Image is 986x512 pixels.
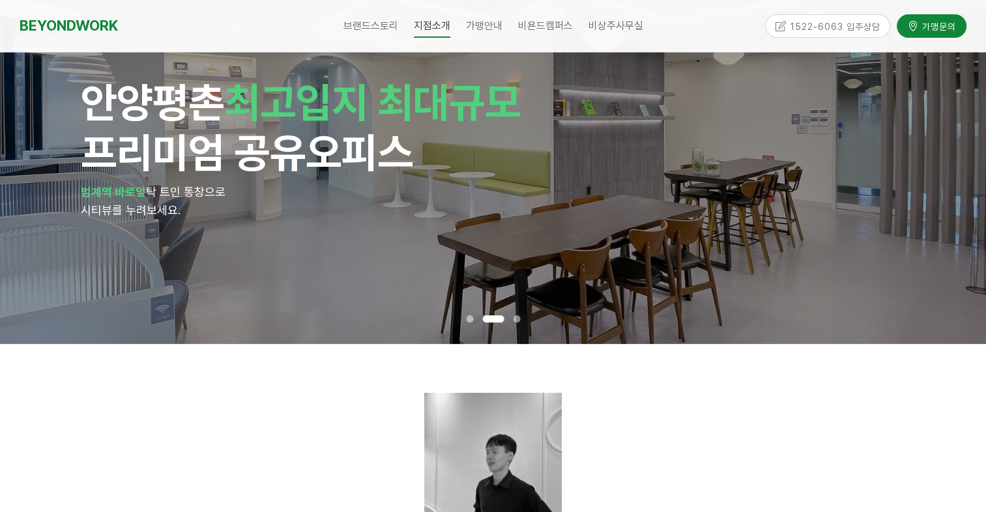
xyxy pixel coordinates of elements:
span: 가맹안내 [466,20,502,32]
strong: 범계역 바로앞 [81,185,146,199]
span: 비상주사무실 [588,20,643,32]
a: 가맹문의 [897,14,966,37]
span: 안양 프리미엄 공유오피스 [81,78,521,177]
span: 최고입지 최대규모 [224,78,521,127]
a: 비상주사무실 [581,10,651,42]
a: 비욘드캠퍼스 [510,10,581,42]
a: 가맹안내 [458,10,510,42]
span: 평촌 [152,78,224,127]
span: 가맹문의 [918,20,956,33]
span: 비욘드캠퍼스 [518,20,573,32]
span: 브랜드스토리 [343,20,398,32]
a: 브랜드스토리 [336,10,406,42]
a: BEYONDWORK [20,14,118,38]
span: 시티뷰를 누려보세요. [81,203,181,217]
span: 탁 트인 통창으로 [146,185,225,199]
span: 지점소개 [414,15,450,38]
a: 지점소개 [406,10,458,42]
